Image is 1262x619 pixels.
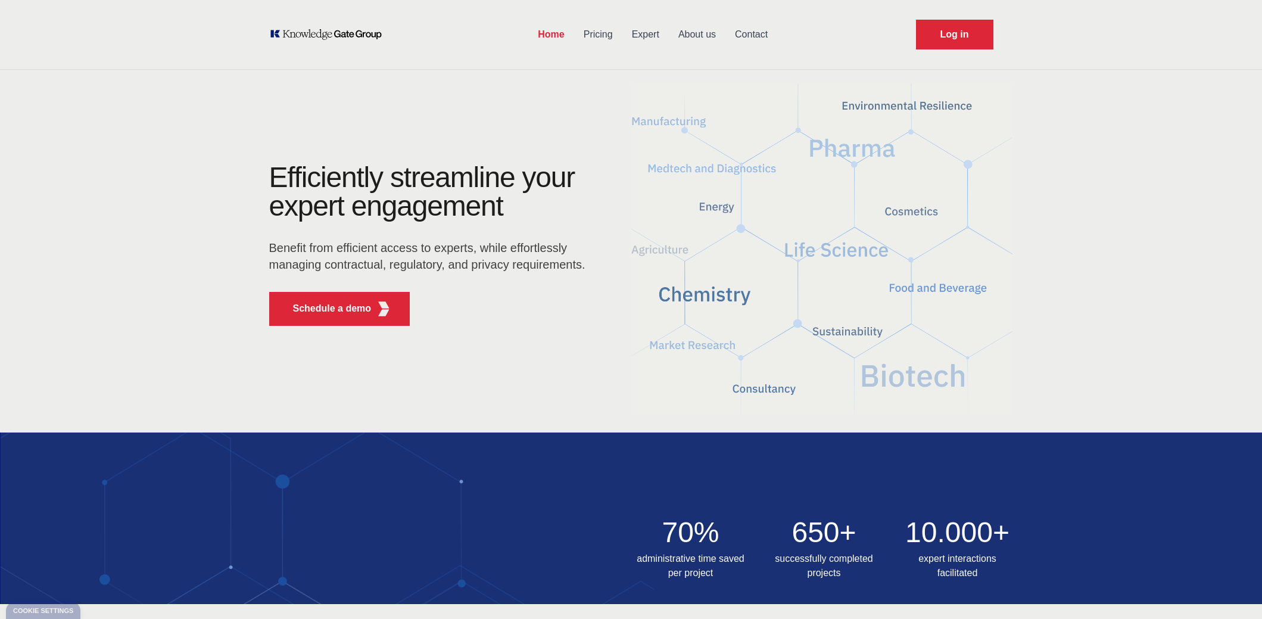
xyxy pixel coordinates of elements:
h3: expert interactions facilitated [898,552,1017,580]
a: KOL Knowledge Platform: Talk to Key External Experts (KEE) [269,29,390,41]
a: Request Demo [916,20,993,49]
a: About us [669,19,725,50]
h2: 650+ [765,518,884,547]
button: Schedule a demoKGG Fifth Element RED [269,292,410,326]
img: KGG Fifth Element RED [631,77,1012,421]
h1: Efficiently streamline your expert engagement [269,161,575,222]
a: Pricing [574,19,622,50]
a: Home [528,19,574,50]
img: KGG Fifth Element RED [376,301,391,316]
h3: administrative time saved per project [631,552,750,580]
p: Benefit from efficient access to experts, while effortlessly managing contractual, regulatory, an... [269,239,593,273]
h2: 70% [631,518,750,547]
a: Contact [725,19,777,50]
h3: successfully completed projects [765,552,884,580]
div: Cookie settings [13,608,73,614]
a: Expert [622,19,669,50]
p: Schedule a demo [293,301,372,316]
h2: 10.000+ [898,518,1017,547]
